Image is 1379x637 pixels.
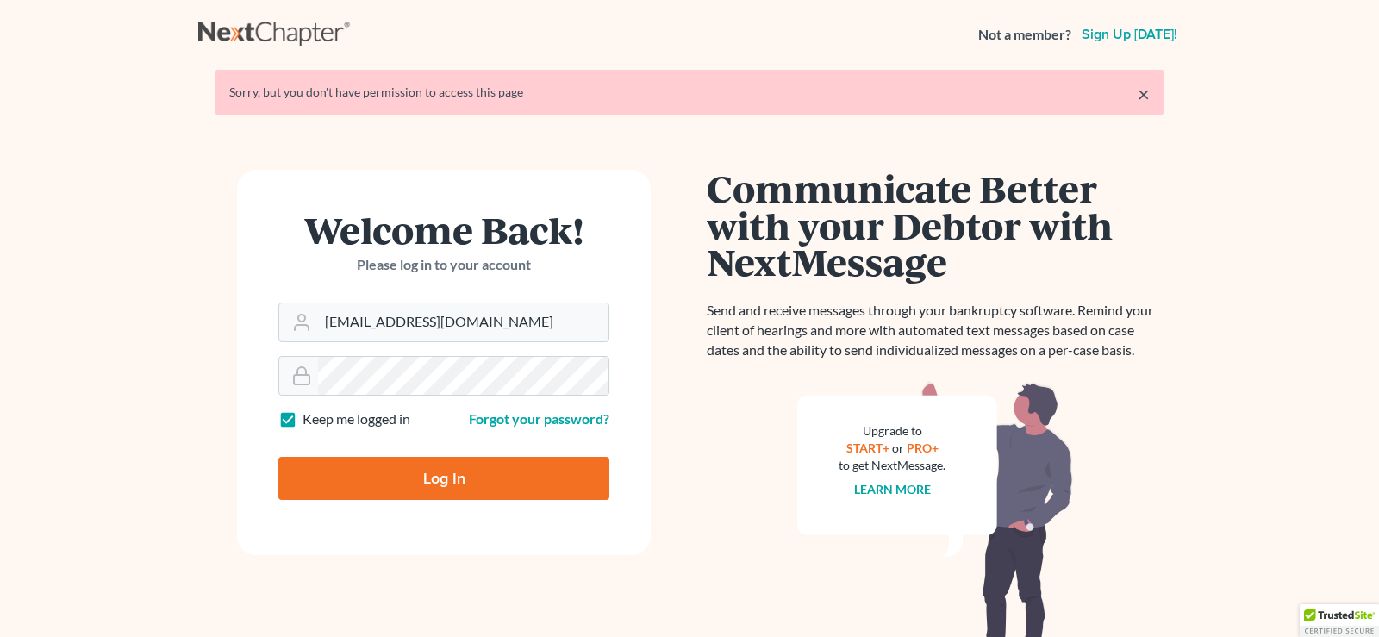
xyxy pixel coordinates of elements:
div: TrustedSite Certified [1300,604,1379,637]
a: START+ [846,440,889,455]
p: Please log in to your account [278,255,609,275]
strong: Not a member? [978,25,1071,45]
input: Email Address [318,303,608,341]
a: Learn more [854,482,931,496]
div: Sorry, but you don't have permission to access this page [229,84,1150,101]
p: Send and receive messages through your bankruptcy software. Remind your client of hearings and mo... [707,301,1164,360]
label: Keep me logged in [303,409,410,429]
a: × [1138,84,1150,104]
input: Log In [278,457,609,500]
h1: Communicate Better with your Debtor with NextMessage [707,170,1164,280]
a: PRO+ [907,440,939,455]
h1: Welcome Back! [278,211,609,248]
div: Upgrade to [839,422,945,440]
div: to get NextMessage. [839,457,945,474]
span: or [892,440,904,455]
a: Sign up [DATE]! [1078,28,1181,41]
a: Forgot your password? [469,410,609,427]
